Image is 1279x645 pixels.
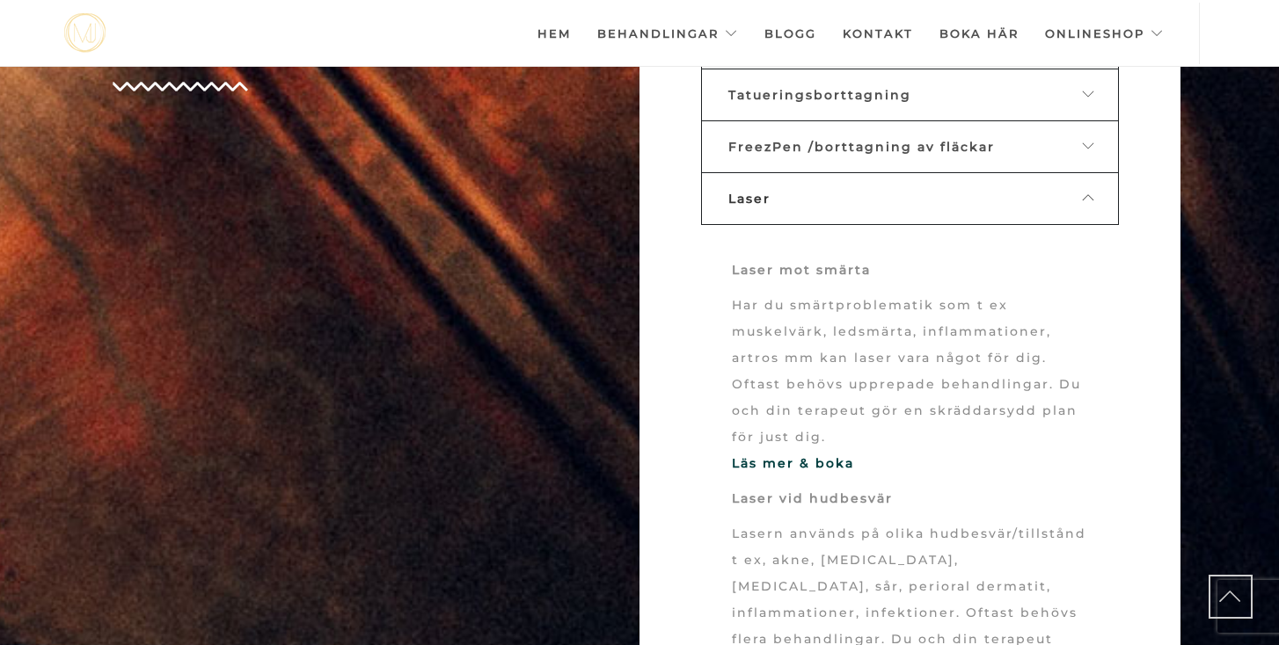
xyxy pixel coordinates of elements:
[112,82,248,91] img: Group-4-copy-8
[764,3,816,64] a: Blogg
[728,139,995,155] span: FreezPen /borttagning av fläckar
[732,262,871,278] strong: Laser mot smärta
[728,191,771,207] span: Laser
[701,120,1119,173] a: FreezPen /borttagning av fläckar
[843,3,913,64] a: Kontakt
[728,87,911,103] span: Tatueringsborttagning
[732,292,1088,476] p: Har du smärtproblematik som t ex muskelvärk, ledsmärta, inflammationer, artros mm kan laser vara ...
[597,3,738,64] a: Behandlingar
[64,13,106,53] img: mjstudio
[939,3,1019,64] a: Boka här
[701,172,1119,225] a: Laser
[1045,3,1164,64] a: Onlineshop
[732,490,893,506] strong: Laser vid hudbesvär
[537,3,571,64] a: Hem
[732,455,854,471] a: Läs mer & boka
[701,69,1119,121] a: Tatueringsborttagning
[64,13,106,53] a: mjstudio mjstudio mjstudio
